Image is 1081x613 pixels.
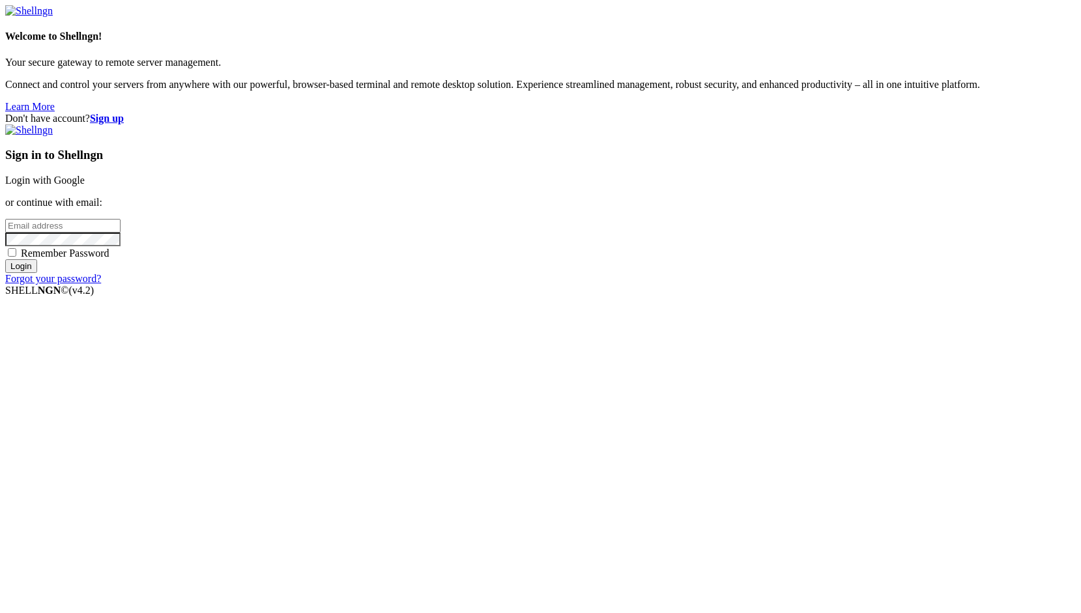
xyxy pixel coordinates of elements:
[38,285,61,296] b: NGN
[5,57,1076,68] p: Your secure gateway to remote server management.
[8,248,16,257] input: Remember Password
[5,124,53,136] img: Shellngn
[5,175,85,186] a: Login with Google
[5,273,101,284] a: Forgot your password?
[5,148,1076,162] h3: Sign in to Shellngn
[5,197,1076,208] p: or continue with email:
[5,79,1076,91] p: Connect and control your servers from anywhere with our powerful, browser-based terminal and remo...
[21,248,109,259] span: Remember Password
[69,285,94,296] span: 4.2.0
[5,31,1076,42] h4: Welcome to Shellngn!
[5,101,55,112] a: Learn More
[5,219,121,233] input: Email address
[5,259,37,273] input: Login
[5,5,53,17] img: Shellngn
[5,285,94,296] span: SHELL ©
[90,113,124,124] a: Sign up
[5,113,1076,124] div: Don't have account?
